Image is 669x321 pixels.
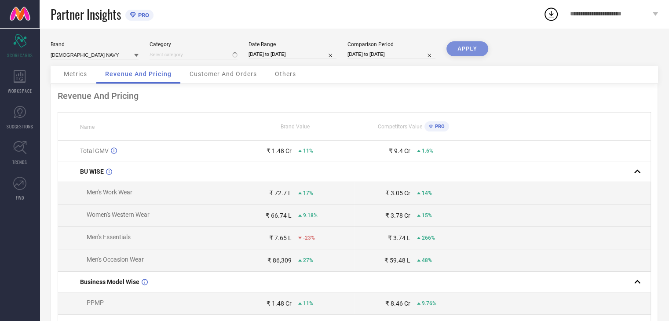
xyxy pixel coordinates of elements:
span: Women's Western Wear [87,211,150,218]
div: Date Range [249,41,336,47]
span: 11% [303,148,313,154]
div: Open download list [543,6,559,22]
span: PPMP [87,299,104,306]
span: Total GMV [80,147,109,154]
span: Business Model Wise [80,278,139,285]
input: Select comparison period [347,50,435,59]
div: Category [150,41,238,47]
span: 9.18% [303,212,318,219]
span: 48% [422,257,432,263]
span: PRO [136,12,149,18]
span: Men's Occasion Wear [87,256,144,263]
span: 9.76% [422,300,436,306]
span: 14% [422,190,432,196]
span: Men's Essentials [87,233,131,241]
span: Metrics [64,70,87,77]
div: ₹ 3.78 Cr [385,212,410,219]
span: Others [275,70,296,77]
span: SCORECARDS [7,52,33,58]
span: WORKSPACE [8,88,32,94]
span: Name [80,124,95,130]
span: Revenue And Pricing [105,70,172,77]
span: Competitors Value [378,124,422,130]
span: 266% [422,235,435,241]
span: Brand Value [281,124,310,130]
div: ₹ 3.74 L [388,234,410,241]
span: SUGGESTIONS [7,123,33,130]
div: ₹ 7.65 L [269,234,292,241]
span: FWD [16,194,24,201]
div: ₹ 59.48 L [384,257,410,264]
span: -23% [303,235,315,241]
span: 11% [303,300,313,306]
div: ₹ 1.48 Cr [267,147,292,154]
div: ₹ 9.4 Cr [389,147,410,154]
div: ₹ 66.74 L [266,212,292,219]
div: ₹ 72.7 L [269,190,292,197]
div: ₹ 1.48 Cr [267,300,292,307]
span: Men's Work Wear [87,189,132,196]
span: TRENDS [12,159,27,165]
span: 1.6% [422,148,433,154]
span: Partner Insights [51,5,121,23]
div: Brand [51,41,139,47]
div: ₹ 86,309 [267,257,292,264]
span: BU WISE [80,168,104,175]
span: 27% [303,257,313,263]
div: Comparison Period [347,41,435,47]
div: ₹ 8.46 Cr [385,300,410,307]
input: Select date range [249,50,336,59]
span: Customer And Orders [190,70,257,77]
span: 15% [422,212,432,219]
div: Revenue And Pricing [58,91,651,101]
span: PRO [433,124,445,129]
div: ₹ 3.05 Cr [385,190,410,197]
span: 17% [303,190,313,196]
